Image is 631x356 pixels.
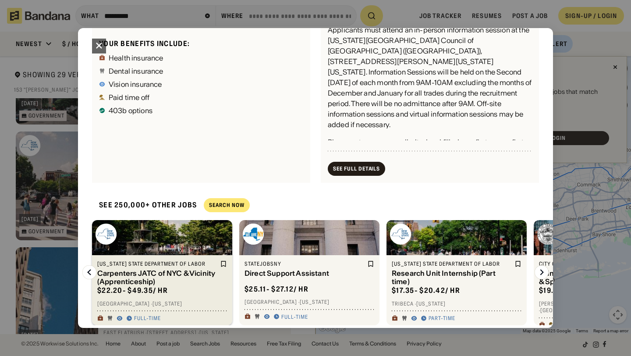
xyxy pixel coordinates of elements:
[97,300,227,307] div: [GEOGRAPHIC_DATA] · [US_STATE]
[92,193,197,217] div: See 250,000+ other jobs
[535,265,549,279] img: Right Arrow
[109,94,149,101] div: Paid time off
[281,313,308,320] div: Full-time
[109,81,162,88] div: Vision insurance
[328,25,532,130] div: Applicants must attend an in-person information session at the [US_STATE][GEOGRAPHIC_DATA] Counci...
[392,269,513,286] div: Research Unit Internship (Part time)
[245,260,365,267] div: StateJobsNY
[390,224,411,245] img: New York State Department of Labor logo
[82,265,96,279] img: Left Arrow
[392,300,521,307] div: TriBeCa · [US_STATE]
[539,286,607,295] div: $ 19.23 - $20.67 / hr
[134,315,161,322] div: Full-time
[392,286,460,295] div: $ 17.35 - $20.42 / hr
[97,286,168,295] div: $ 22.20 - $49.35 / hr
[245,269,365,278] div: Direct Support Assistant
[245,299,374,306] div: [GEOGRAPHIC_DATA] · [US_STATE]
[209,203,245,208] div: Search Now
[96,224,117,245] img: New York State Department of Labor logo
[537,224,558,245] img: City of Jersey City logo
[109,68,163,75] div: Dental insurance
[97,260,218,267] div: [US_STATE] State Department of Labor
[97,269,218,286] div: Carpenters JATC of NYC & Vicinity (Apprenticeship)
[333,166,380,171] div: See Full Details
[243,224,264,245] img: StateJobsNY logo
[429,315,455,322] div: Part-time
[392,260,513,267] div: [US_STATE] State Department of Labor
[99,39,303,48] div: Your benefits include:
[245,285,308,294] div: $ 25.11 - $27.12 / hr
[109,54,163,61] div: Health insurance
[328,137,532,179] div: Please note, spaces are limited and filled on a first-come, first-served basis. At the conclusion...
[109,107,152,114] div: 403b options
